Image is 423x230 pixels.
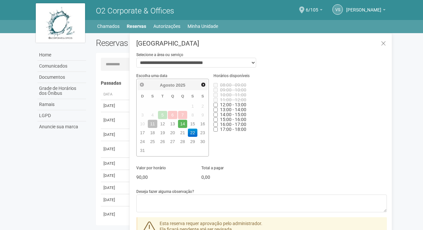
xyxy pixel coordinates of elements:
td: [DATE] [101,170,127,182]
label: Deseja fazer alguma observação? [136,189,194,195]
a: 16 [198,120,208,128]
td: [DATE] [101,129,127,141]
td: Sala de Reunião Interna 1 Bloco 4 (até 30 pessoas) [127,182,317,194]
span: Horário indisponível [220,127,246,132]
span: 9 [198,111,208,119]
span: 6 [168,111,177,119]
a: 13 [168,120,177,128]
td: [DATE] [101,141,127,157]
a: 26 [158,137,167,146]
input: 13:00 - 14:00 [213,108,218,112]
td: Sala de Reunião Interna 1 Bloco 2 (até 30 pessoas) [127,100,317,112]
input: 17:00 - 18:00 [213,127,218,132]
a: Minha Unidade [188,22,218,31]
a: Autorizações [153,22,180,31]
a: 29 [188,137,197,146]
td: [DATE] [101,112,127,129]
span: Horário indisponível [220,82,246,88]
span: Domingo [141,94,144,98]
label: Escolha uma data [136,73,167,79]
span: Horário indisponível [220,102,246,107]
h3: [GEOGRAPHIC_DATA] [136,40,387,47]
a: 15 [188,120,197,128]
a: 19 [158,129,167,137]
a: 23 [198,129,208,137]
a: 25 [148,137,157,146]
label: Valor por horário [136,165,166,171]
a: 17 [138,129,147,137]
span: 4 [148,111,157,119]
td: Sala de Reunião Interna 1 Bloco 4 (até 30 pessoas) [127,157,317,170]
td: Sala de Reunião Interna 1 Bloco 2 (até 30 pessoas) [127,170,317,182]
a: LGPD [37,110,86,121]
td: [DATE] [101,206,127,223]
span: 10 [138,120,147,128]
td: [DATE] [101,194,127,206]
input: 16:00 - 17:00 [213,122,218,127]
a: 31 [138,146,147,155]
a: 22 [188,129,197,137]
th: Data [101,89,127,100]
span: VINICIUS SANTOS DA ROCHA CORREA [346,1,381,12]
p: 0,00 [201,174,256,180]
td: Sala de Reunião Interna 1 Bloco 2 (até 30 pessoas) [127,129,317,141]
a: 12 [158,120,167,128]
span: 2025 [176,83,185,88]
p: 90,00 [136,174,191,180]
span: 8 [188,111,197,119]
a: 11 [148,120,157,128]
span: Horário indisponível [220,92,246,97]
h2: Reservas [96,38,236,48]
img: logo.jpg [36,3,85,43]
input: 12:00 - 13:00 [213,103,218,107]
input: 09:00 - 10:00 [213,88,218,92]
th: Área ou Serviço [127,89,317,100]
td: Sala de Reunião Interna 1 Bloco 4 (até 30 pessoas) [127,206,317,223]
a: 27 [168,137,177,146]
a: Grade de Horários dos Ônibus [37,83,86,99]
span: O2 Corporate & Offices [96,6,174,15]
td: Sala de Reunião Interna 1 Bloco 4 (até 30 pessoas) [127,112,317,129]
label: Horários disponíveis [213,73,250,79]
a: [PERSON_NAME] [346,8,386,13]
span: Sexta [191,94,194,98]
a: 14 [178,120,188,128]
span: Horário indisponível [220,112,246,117]
a: 30 [198,137,208,146]
input: 14:00 - 15:00 [213,113,218,117]
input: 10:00 - 11:00 [213,93,218,97]
label: Selecione a área ou serviço [136,52,183,58]
a: 21 [178,129,188,137]
td: [DATE] [101,182,127,194]
span: Anterior [139,82,145,87]
a: Chamados [97,22,120,31]
td: Sala de Reunião Interna 1 Bloco 2 (até 30 pessoas) [127,194,317,206]
span: Quarta [171,94,174,98]
span: 1 [188,102,197,110]
td: [DATE] [101,100,127,112]
td: Sala de Reunião Interna 1 Bloco 2 (até 30 pessoas) [127,141,317,157]
span: Terça [161,94,164,98]
a: Anterior [138,81,146,88]
span: Horário indisponível [220,107,246,112]
a: 6/105 [306,8,323,13]
span: 7 [178,111,188,119]
a: Reservas [127,22,146,31]
a: Comunicados [37,61,86,72]
td: [DATE] [101,157,127,170]
input: 08:00 - 09:00 [213,83,218,87]
span: 3 [138,111,147,119]
a: 28 [178,137,188,146]
a: 20 [168,129,177,137]
span: Sábado [201,94,204,98]
a: VS [332,4,343,15]
h4: Passadas [101,81,382,86]
a: Home [37,50,86,61]
a: 24 [138,137,147,146]
span: Segunda [151,94,154,98]
input: 15:00 - 16:00 [213,117,218,122]
label: Total a pagar [201,165,224,171]
span: 6/105 [306,1,318,12]
a: Documentos [37,72,86,83]
a: Anuncie sua marca [37,121,86,132]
